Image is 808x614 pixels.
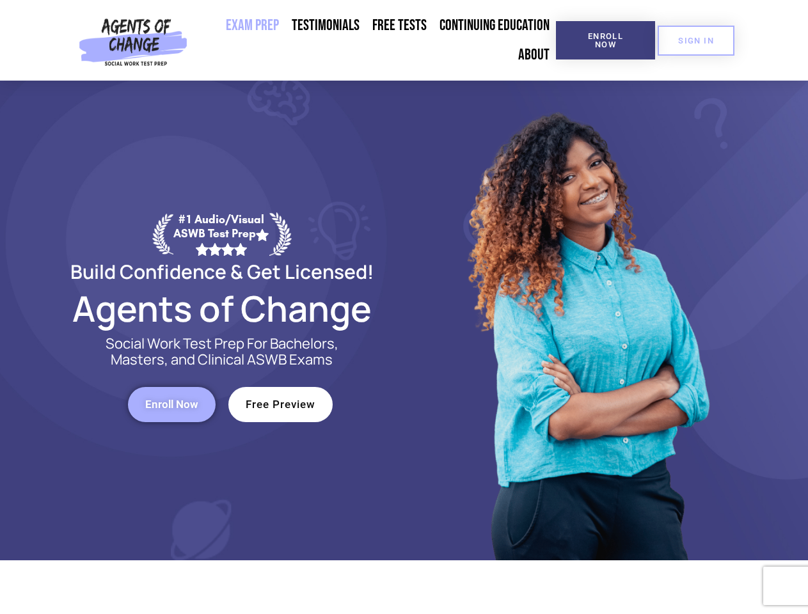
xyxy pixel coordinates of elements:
a: Enroll Now [556,21,655,59]
span: Enroll Now [145,399,198,410]
a: About [512,40,556,70]
a: SIGN IN [658,26,734,56]
h2: Build Confidence & Get Licensed! [40,262,404,281]
a: Enroll Now [128,387,216,422]
span: Free Preview [246,399,315,410]
span: Enroll Now [576,32,635,49]
a: Continuing Education [433,11,556,40]
div: #1 Audio/Visual ASWB Test Prep [173,212,269,255]
p: Social Work Test Prep For Bachelors, Masters, and Clinical ASWB Exams [91,336,353,368]
a: Testimonials [285,11,366,40]
a: Free Tests [366,11,433,40]
h2: Agents of Change [40,294,404,323]
img: Website Image 1 (1) [459,81,715,560]
nav: Menu [193,11,556,70]
a: Free Preview [228,387,333,422]
span: SIGN IN [678,36,714,45]
a: Exam Prep [219,11,285,40]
